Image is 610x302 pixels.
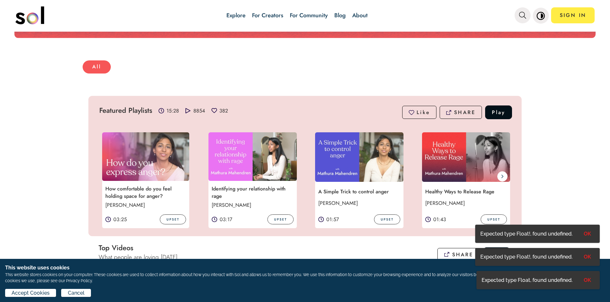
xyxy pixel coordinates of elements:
button: Play [483,247,510,261]
a: For Community [290,11,328,19]
div: Expected type Float!, found undefined. [475,228,578,240]
h3: What people are loving [DATE] [99,253,177,261]
h2: Top Videos [99,243,177,253]
button: SHARE [437,248,480,261]
div: Expected type Float!, found undefined. [475,251,578,263]
button: OK [578,227,597,240]
a: SIGN IN [551,7,595,23]
h1: This website uses cookies [5,264,605,272]
a: Blog [334,11,346,19]
a: Explore [226,11,246,19]
a: About [352,11,368,19]
button: OK [578,274,597,287]
a: For Creators [252,11,283,19]
nav: main navigation [15,4,595,27]
p: This website stores cookies on your computer. These cookies are used to collect information about... [5,272,605,284]
button: Accept Cookies [5,289,56,297]
div: Expected type Float, found undefined. [476,274,578,287]
img: logo [15,6,44,24]
span: Accept Cookies [12,289,50,297]
span: Cancel [68,289,85,297]
p: SHARE [452,251,474,258]
button: OK [578,251,597,264]
button: Cancel [61,289,91,297]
